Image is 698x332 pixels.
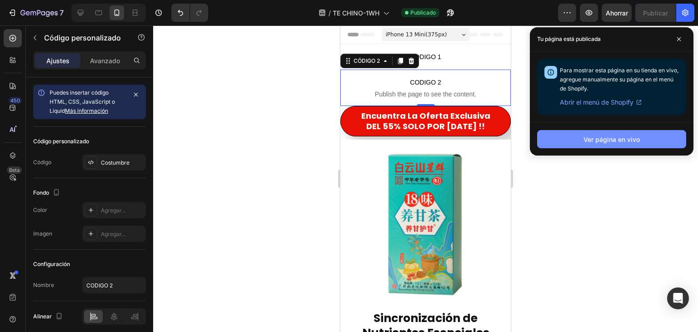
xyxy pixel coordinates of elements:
font: Configuración [33,261,70,267]
font: Para mostrar esta página en su tienda en vivo, agregue manualmente su página en el menú de Shopify. [560,67,678,92]
font: Código [33,159,51,166]
p: Código personalizado [44,32,121,43]
button: 7 [4,4,68,22]
font: Código personalizado [44,33,121,42]
font: 7 [60,8,64,17]
button: Publicar [635,4,676,22]
font: Beta [9,167,20,173]
font: Publicado [410,9,436,16]
font: Sincronización de Nutrientes Esenciales (SNE™) [22,285,149,330]
font: Costumbre [101,159,130,166]
font: Ver página en vivo [583,136,640,143]
font: Abrir el menú de Shopify [560,98,633,106]
font: / [329,9,331,17]
button: Ver página en vivo [537,130,686,148]
font: Agregar... [101,207,125,214]
font: Color [33,206,47,213]
font: Avanzado [90,57,120,65]
font: Nombre [33,282,54,288]
font: Ahorrar [606,9,628,17]
font: Alinear [33,313,52,320]
a: Más información [65,107,108,114]
button: Ahorrar [602,4,632,22]
font: Puedes insertar código HTML, CSS, JavaScript o Liquid [50,89,115,114]
font: Fondo [33,189,49,196]
font: Publicar [643,9,668,17]
font: TE CHINO-1WH [333,9,379,17]
div: Abrir Intercom Messenger [667,287,689,309]
font: Ajustes [46,57,70,65]
font: Agregar... [101,231,125,237]
div: Deshacer/Rehacer [171,4,208,22]
font: 450 [10,97,20,104]
font: Código personalizado [33,138,89,145]
font: Imagen [33,230,52,237]
font: Tu página está publicada [537,35,601,42]
iframe: Área de diseño [340,25,511,332]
